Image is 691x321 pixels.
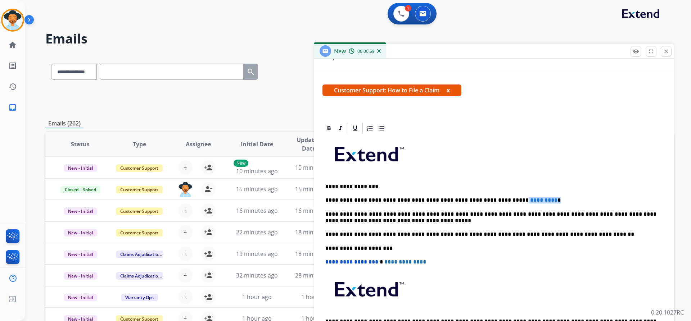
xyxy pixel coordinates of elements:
p: Emails (262) [45,119,83,128]
span: Customer Support [116,229,163,237]
mat-icon: inbox [8,103,17,112]
span: Customer Support [116,164,163,172]
span: 10 minutes ago [236,167,278,175]
span: Customer Support: How to File a Claim [322,84,461,96]
span: Claims Adjudication [116,272,165,280]
div: Ordered List [365,123,375,134]
div: Bullet List [376,123,387,134]
span: New - Initial [64,272,97,280]
span: 1 hour ago [242,293,272,301]
span: Claims Adjudication [116,251,165,258]
span: Assignee [186,140,211,148]
span: 28 minutes ago [295,271,337,279]
mat-icon: close [663,48,669,55]
mat-icon: person_remove [204,185,213,193]
span: 16 minutes ago [295,207,337,215]
button: + [178,290,193,304]
mat-icon: person_add [204,228,213,237]
span: Status [71,140,90,148]
div: 1 [405,5,411,12]
span: 18 minutes ago [295,250,337,258]
mat-icon: history [8,82,17,91]
span: Warranty Ops [121,294,158,301]
mat-icon: search [247,68,255,76]
span: + [184,271,187,280]
span: New [334,47,346,55]
mat-icon: person_add [204,271,213,280]
span: Customer Support [116,186,163,193]
span: 19 minutes ago [236,250,278,258]
button: + [178,203,193,218]
mat-icon: person_add [204,249,213,258]
h2: Emails [45,32,674,46]
mat-icon: person_add [204,206,213,215]
span: New - Initial [64,294,97,301]
span: Type [133,140,146,148]
span: + [184,163,187,172]
span: Closed – Solved [60,186,100,193]
mat-icon: fullscreen [648,48,654,55]
mat-icon: home [8,41,17,49]
span: New - Initial [64,251,97,258]
img: agent-avatar [178,182,193,197]
button: + [178,268,193,283]
span: Initial Date [241,140,273,148]
mat-icon: list_alt [8,61,17,70]
span: Customer Support [116,207,163,215]
img: avatar [3,10,23,30]
mat-icon: person_add [204,293,213,301]
span: + [184,228,187,237]
span: 16 minutes ago [236,207,278,215]
span: + [184,249,187,258]
mat-icon: remove_red_eye [633,48,639,55]
div: Underline [350,123,361,134]
p: New [234,160,248,167]
span: 15 minutes ago [295,185,337,193]
button: + [178,225,193,239]
span: + [184,206,187,215]
span: 32 minutes ago [236,271,278,279]
span: 15 minutes ago [236,185,278,193]
span: 00:00:59 [357,49,375,54]
span: New - Initial [64,164,97,172]
span: 1 hour ago [301,293,331,301]
span: New - Initial [64,229,97,237]
button: + [178,160,193,175]
span: 22 minutes ago [236,228,278,236]
button: + [178,247,193,261]
div: Bold [324,123,334,134]
p: 0.20.1027RC [651,308,684,317]
span: Updated Date [293,136,325,153]
div: Italic [335,123,346,134]
span: + [184,293,187,301]
span: 10 minutes ago [295,164,337,171]
mat-icon: person_add [204,163,213,172]
button: x [447,86,450,95]
span: 18 minutes ago [295,228,337,236]
span: New - Initial [64,207,97,215]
